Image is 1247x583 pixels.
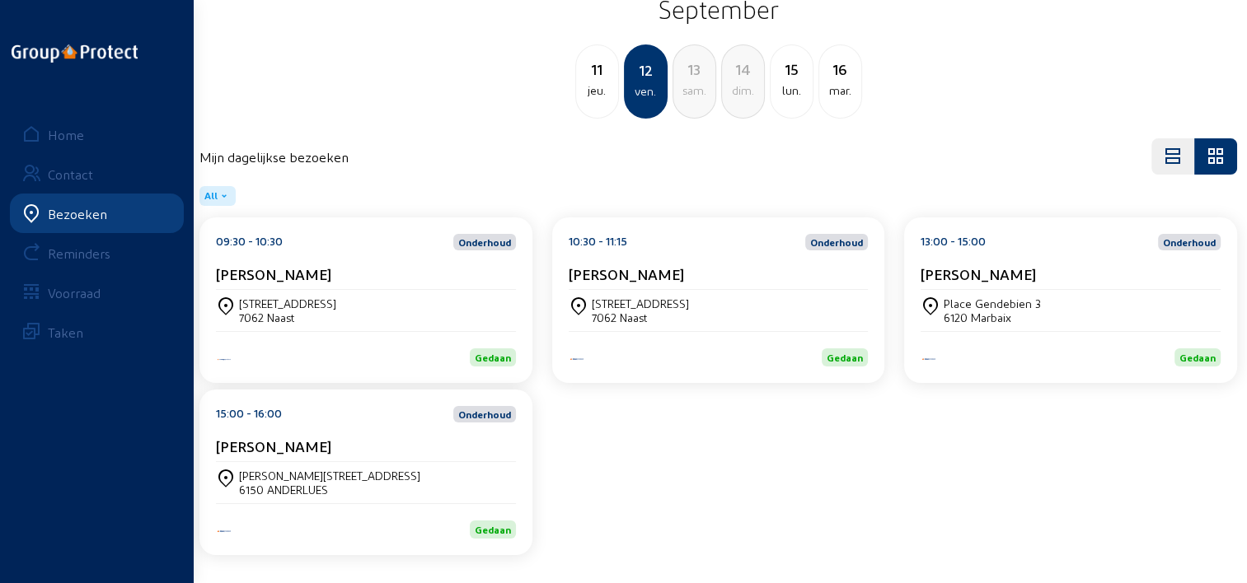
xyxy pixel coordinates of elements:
div: mar. [819,81,861,100]
div: Contact [48,166,93,182]
img: Energy Protect HVAC [216,357,232,361]
div: Taken [48,324,83,340]
div: Voorraad [48,285,101,301]
div: 6150 ANDERLUES [239,483,420,497]
div: 16 [819,58,861,81]
div: [STREET_ADDRESS] [239,296,336,310]
a: Taken [10,312,184,352]
div: 14 [722,58,764,81]
div: Home [48,127,84,142]
div: sam. [673,81,715,100]
h4: Mijn dagelijkse bezoeken [199,149,349,165]
a: Reminders [10,233,184,273]
a: Home [10,114,184,154]
a: Contact [10,154,184,194]
span: Gedaan [475,524,511,535]
cam-card-title: [PERSON_NAME] [569,265,684,282]
div: 15:00 - 16:00 [216,406,282,422]
div: 13:00 - 15:00 [921,234,986,250]
span: Onderhoud [458,409,511,419]
div: 13 [673,58,715,81]
div: 12 [626,58,666,82]
span: All [204,189,218,203]
cam-card-title: [PERSON_NAME] [216,437,331,455]
div: 6120 Marbaix [944,310,1041,324]
div: [STREET_ADDRESS] [592,296,689,310]
div: dim. [722,81,764,100]
div: 10:30 - 11:15 [569,234,627,250]
span: Onderhoud [810,237,863,247]
div: Reminders [48,245,110,261]
div: 11 [576,58,618,81]
img: Aqua Protect [569,357,585,361]
span: Gedaan [827,352,863,363]
span: Gedaan [1179,352,1216,363]
div: 7062 Naast [592,310,689,324]
a: Voorraad [10,273,184,312]
div: [PERSON_NAME][STREET_ADDRESS] [239,469,420,483]
span: Onderhoud [458,237,511,247]
div: 15 [771,58,813,81]
a: Bezoeken [10,194,184,233]
div: 09:30 - 10:30 [216,234,283,250]
img: Aqua Protect [921,357,937,361]
div: 7062 Naast [239,310,336,324]
cam-card-title: [PERSON_NAME] [921,265,1036,282]
div: jeu. [576,81,618,100]
span: Gedaan [475,352,511,363]
div: ven. [626,82,666,101]
div: lun. [771,81,813,100]
cam-card-title: [PERSON_NAME] [216,265,331,282]
div: Place Gendebien 3 [944,296,1041,310]
span: Onderhoud [1163,237,1216,247]
img: logo-oneline.png [12,44,138,63]
img: Aqua Protect [216,529,232,534]
div: Bezoeken [48,206,107,222]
